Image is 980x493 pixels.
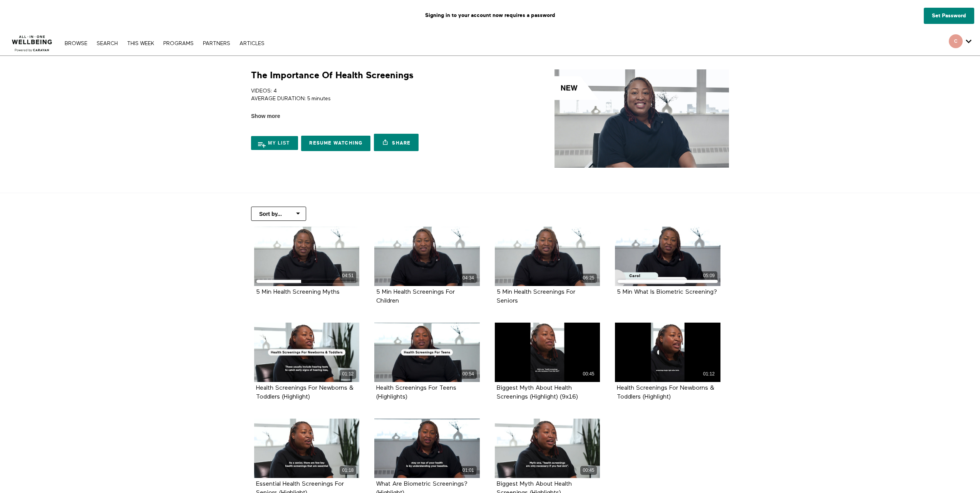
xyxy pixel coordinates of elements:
a: Biggest Myth About Health Screenings (Highlights) 00:45 [495,419,600,478]
a: Biggest Myth About Health Screenings (Highlight) (9x16) 00:45 [495,323,600,382]
a: Search [93,41,122,46]
p: VIDEOS: 4 AVERAGE DURATION: 5 minutes [251,87,487,103]
strong: Biggest Myth About Health Screenings (Highlight) (9x16) [497,385,578,400]
div: 04:51 [340,271,356,280]
a: 5 Min Health Screenings For Children 04:34 [374,227,480,286]
div: 06:25 [580,274,597,283]
p: Signing in to your account now requires a password [6,6,974,25]
div: 00:45 [580,370,597,379]
a: ARTICLES [236,41,268,46]
h1: The Importance Of Health Screenings [251,69,414,81]
a: Health Screenings For Newborns & Toddlers (Highlight) 01:12 [254,323,360,382]
a: THIS WEEK [123,41,158,46]
span: Show more [251,112,280,120]
a: PARTNERS [199,41,234,46]
div: 05:09 [701,271,717,280]
div: 04:34 [460,274,477,283]
a: Share [374,134,419,151]
a: Biggest Myth About Health Screenings (Highlight) (9x16) [497,385,578,400]
a: 5 Min Health Screenings For Seniors [497,289,575,304]
div: 01:12 [701,370,717,379]
a: Essential Health Screenings For Seniors (Highlight) 01:18 [254,419,360,478]
a: Health Screenings For Newborns & Toddlers (Highlight) [256,385,353,400]
strong: Health Screenings For Teens (Highlights) [376,385,456,400]
a: 5 Min Health Screenings For Children [376,289,455,304]
a: 5 Min Health Screening Myths [256,289,340,295]
a: Health Screenings For Newborns & Toddlers (Highlight) 01:12 [615,323,720,382]
a: Health Screenings For Teens (Highlights) [376,385,456,400]
a: Resume Watching [301,136,370,151]
div: 00:54 [460,370,477,379]
a: What Are Biometric Screenings? (Highlight) 01:01 [374,419,480,478]
img: The Importance Of Health Screenings [554,69,729,168]
a: 5 Min What Is Biometric Screening? [617,289,717,295]
strong: Health Screenings For Newborns & Toddlers (Highlight) [617,385,714,400]
div: 00:45 [580,466,597,475]
a: PROGRAMS [159,41,198,46]
a: 5 Min What Is Biometric Screening? 05:09 [615,227,720,286]
a: Set Password [924,8,974,24]
a: 5 Min Health Screening Myths 04:51 [254,227,360,286]
div: 01:12 [340,370,356,379]
div: 01:18 [340,466,356,475]
img: CARAVAN [9,30,55,53]
div: Secondary [943,31,977,56]
a: Health Screenings For Newborns & Toddlers (Highlight) [617,385,714,400]
strong: Health Screenings For Newborns & Toddlers (Highlight) [256,385,353,400]
a: Health Screenings For Teens (Highlights) 00:54 [374,323,480,382]
div: 01:01 [460,466,477,475]
nav: Primary [61,39,268,47]
button: My list [251,136,298,150]
a: 5 Min Health Screenings For Seniors 06:25 [495,227,600,286]
a: Browse [61,41,91,46]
